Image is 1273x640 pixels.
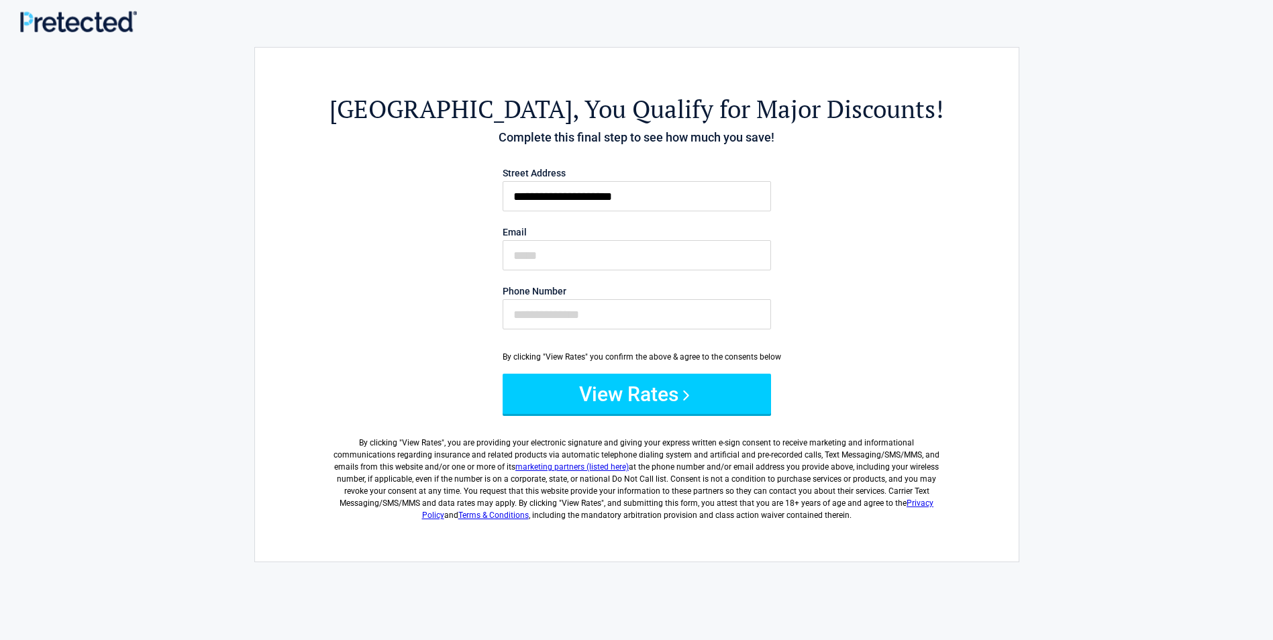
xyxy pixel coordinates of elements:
[329,93,945,125] h2: , You Qualify for Major Discounts!
[503,374,771,414] button: View Rates
[503,286,771,296] label: Phone Number
[458,511,529,520] a: Terms & Conditions
[329,426,945,521] label: By clicking " ", you are providing your electronic signature and giving your express written e-si...
[503,227,771,237] label: Email
[515,462,629,472] a: marketing partners (listed here)
[503,351,771,363] div: By clicking "View Rates" you confirm the above & agree to the consents below
[329,129,945,146] h4: Complete this final step to see how much you save!
[402,438,442,447] span: View Rates
[329,93,572,125] span: [GEOGRAPHIC_DATA]
[20,11,137,32] img: Main Logo
[503,168,771,178] label: Street Address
